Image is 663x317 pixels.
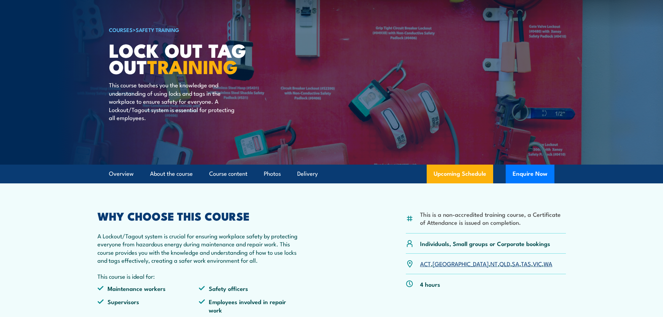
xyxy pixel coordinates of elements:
a: NT [490,259,498,268]
a: Photos [264,165,281,183]
a: VIC [533,259,542,268]
li: Employees involved in repair work [199,298,300,314]
p: Individuals, Small groups or Corporate bookings [420,239,550,247]
a: Delivery [297,165,318,183]
a: TAS [521,259,531,268]
h1: Lock Out Tag Out [109,42,281,74]
strong: TRAINING [147,51,238,80]
h6: > [109,25,281,34]
li: This is a non-accredited training course, a Certificate of Attendance is issued on completion. [420,210,566,227]
a: About the course [150,165,193,183]
p: A Lockout/Tagout system is crucial for ensuring workplace safety by protecting everyone from haza... [97,232,301,264]
a: Upcoming Schedule [427,165,493,183]
p: This course teaches you the knowledge and understanding of using locks and tags in the workplace ... [109,81,236,121]
a: WA [544,259,552,268]
a: SA [512,259,519,268]
li: Maintenance workers [97,284,199,292]
p: This course is ideal for: [97,272,301,280]
a: QLD [499,259,510,268]
li: Supervisors [97,298,199,314]
h2: WHY CHOOSE THIS COURSE [97,211,301,221]
li: Safety officers [199,284,300,292]
p: , , , , , , , [420,260,552,268]
p: 4 hours [420,280,440,288]
a: Safety Training [136,26,179,33]
a: ACT [420,259,431,268]
button: Enquire Now [506,165,554,183]
a: Course content [209,165,247,183]
a: COURSES [109,26,133,33]
a: Overview [109,165,134,183]
a: [GEOGRAPHIC_DATA] [433,259,489,268]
